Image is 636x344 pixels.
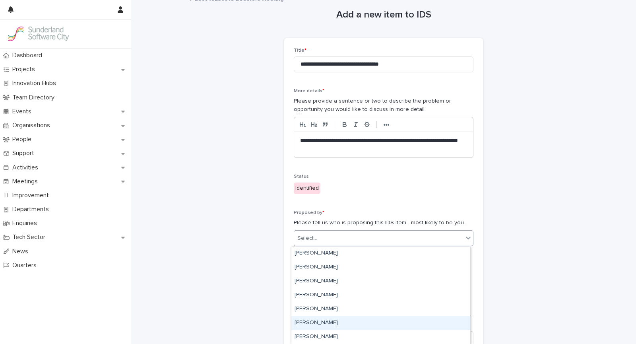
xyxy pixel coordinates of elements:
[294,219,473,227] p: Please tell us who is proposing this IDS item - most likely to be you.
[291,288,470,302] div: Amanda Potts
[291,260,470,274] div: Al Alzein
[9,52,48,59] p: Dashboard
[294,97,473,114] p: Please provide a sentence or two to describe the problem or opportunity you would like to discuss...
[291,330,470,344] div: Ben Mushen
[9,220,43,227] p: Enquiries
[291,247,470,260] div: Adam Hill
[9,150,41,157] p: Support
[9,262,43,269] p: Quarters
[291,274,470,288] div: Alex Cook
[6,26,70,42] img: Kay6KQejSz2FjblR6DWv
[291,302,470,316] div: Anisah Tariq
[294,210,324,215] span: Proposed by
[297,234,317,243] div: Select...
[9,248,35,255] p: News
[294,174,309,179] span: Status
[9,80,62,87] p: Innovation Hubs
[294,48,306,53] span: Title
[9,136,38,143] p: People
[9,66,41,73] p: Projects
[9,164,45,171] p: Activities
[291,316,470,330] div: Ashmita Randhawa
[9,192,55,199] p: Improvement
[284,9,483,21] h1: Add a new item to IDS
[9,206,55,213] p: Departments
[384,122,390,128] strong: •••
[9,122,56,129] p: Organisations
[9,108,38,115] p: Events
[381,120,392,129] button: •••
[9,94,61,101] p: Team Directory
[294,183,320,194] div: Identified
[9,178,44,185] p: Meetings
[9,233,52,241] p: Tech Sector
[294,89,324,93] span: More details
